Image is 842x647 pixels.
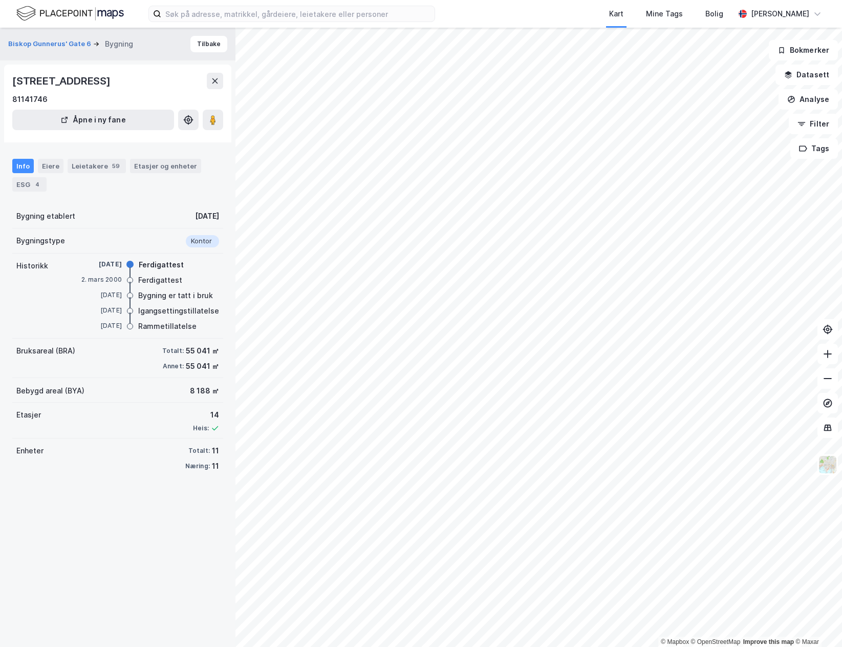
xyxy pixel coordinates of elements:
[162,347,184,355] div: Totalt:
[12,159,34,173] div: Info
[705,8,723,20] div: Bolig
[163,362,184,370] div: Annet:
[12,177,47,192] div: ESG
[134,161,197,171] div: Etasjer og enheter
[193,424,209,432] div: Heis:
[661,638,689,645] a: Mapbox
[646,8,683,20] div: Mine Tags
[81,306,122,315] div: [DATE]
[138,274,182,286] div: Ferdigattest
[791,598,842,647] div: Kontrollprogram for chat
[16,235,65,247] div: Bygningstype
[32,179,42,190] div: 4
[185,462,210,470] div: Næring:
[16,260,48,272] div: Historikk
[190,385,219,397] div: 8 188 ㎡
[16,385,84,397] div: Bebygd areal (BYA)
[743,638,794,645] a: Improve this map
[139,259,184,271] div: Ferdigattest
[790,138,838,159] button: Tags
[138,289,213,302] div: Bygning er tatt i bruk
[138,320,197,332] div: Rammetillatelse
[212,460,219,472] div: 11
[16,210,75,222] div: Bygning etablert
[105,38,133,50] div: Bygning
[161,6,435,22] input: Søk på adresse, matrikkel, gårdeiere, leietakere eller personer
[818,455,837,474] img: Z
[110,161,122,171] div: 59
[16,5,124,23] img: logo.f888ab2527a4732fd821a326f86c7f29.svg
[12,110,174,130] button: Åpne i ny fane
[190,36,227,52] button: Tilbake
[212,445,219,457] div: 11
[16,409,41,421] div: Etasjer
[12,93,48,106] div: 81141746
[188,447,210,455] div: Totalt:
[68,159,126,173] div: Leietakere
[81,290,122,300] div: [DATE]
[193,409,219,421] div: 14
[8,39,93,49] button: Biskop Gunnerus' Gate 6
[16,445,44,457] div: Enheter
[789,114,838,134] button: Filter
[12,73,113,89] div: [STREET_ADDRESS]
[791,598,842,647] iframe: Chat Widget
[81,275,122,284] div: 2. mars 2000
[186,360,219,372] div: 55 041 ㎡
[81,260,122,269] div: [DATE]
[38,159,63,173] div: Eiere
[81,321,122,330] div: [DATE]
[769,40,838,60] button: Bokmerker
[751,8,809,20] div: [PERSON_NAME]
[16,345,75,357] div: Bruksareal (BRA)
[195,210,219,222] div: [DATE]
[779,89,838,110] button: Analyse
[138,305,219,317] div: Igangsettingstillatelse
[609,8,623,20] div: Kart
[186,345,219,357] div: 55 041 ㎡
[775,65,838,85] button: Datasett
[691,638,741,645] a: OpenStreetMap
